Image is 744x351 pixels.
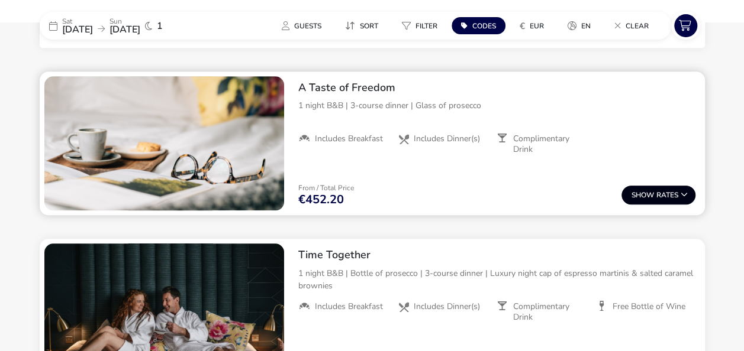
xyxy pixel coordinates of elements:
swiper-slide: 1 / 1 [44,76,284,211]
span: [DATE] [109,23,140,36]
span: Includes Breakfast [315,134,383,144]
span: Codes [472,21,496,31]
h2: Time Together [298,248,695,262]
span: [DATE] [62,23,93,36]
span: Includes Dinner(s) [414,301,480,312]
button: Clear [605,17,658,34]
p: From / Total Price [298,184,354,191]
span: Show [632,191,656,199]
span: Sort [360,21,378,31]
span: Clear [626,21,649,31]
i: € [520,20,525,32]
naf-pibe-menu-bar-item: €EUR [510,17,558,34]
h2: A Taste of Freedom [298,81,695,95]
div: A Taste of Freedom1 night B&B | 3-course dinner | Glass of proseccoIncludes BreakfastIncludes Din... [289,71,705,165]
span: en [581,21,591,31]
span: Guests [294,21,321,31]
span: Includes Dinner(s) [414,134,480,144]
p: 1 night B&B | Bottle of prosecco | 3-course dinner | Luxury night cap of espresso martinis & salt... [298,267,695,292]
button: Codes [452,17,505,34]
naf-pibe-menu-bar-item: Guests [272,17,336,34]
naf-pibe-menu-bar-item: en [558,17,605,34]
button: ShowRates [621,186,695,204]
span: €452.20 [298,194,344,206]
naf-pibe-menu-bar-item: Filter [392,17,452,34]
div: Time Together1 night B&B | Bottle of prosecco | 3-course dinner | Luxury night cap of espresso ma... [289,239,705,332]
button: en [558,17,600,34]
span: Free Bottle of Wine [613,301,685,312]
button: Sort [336,17,388,34]
button: €EUR [510,17,553,34]
span: EUR [530,21,544,31]
p: Sat [62,18,93,25]
span: Complimentary Drink [513,134,587,155]
span: Includes Breakfast [315,301,383,312]
naf-pibe-menu-bar-item: Sort [336,17,392,34]
span: Filter [416,21,437,31]
p: Sun [109,18,140,25]
span: Complimentary Drink [513,301,587,323]
div: Sat[DATE]Sun[DATE]1 [40,12,217,40]
span: 1 [157,21,163,31]
button: Guests [272,17,331,34]
p: 1 night B&B | 3-course dinner | Glass of prosecco [298,99,695,112]
naf-pibe-menu-bar-item: Clear [605,17,663,34]
naf-pibe-menu-bar-item: Codes [452,17,510,34]
button: Filter [392,17,447,34]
